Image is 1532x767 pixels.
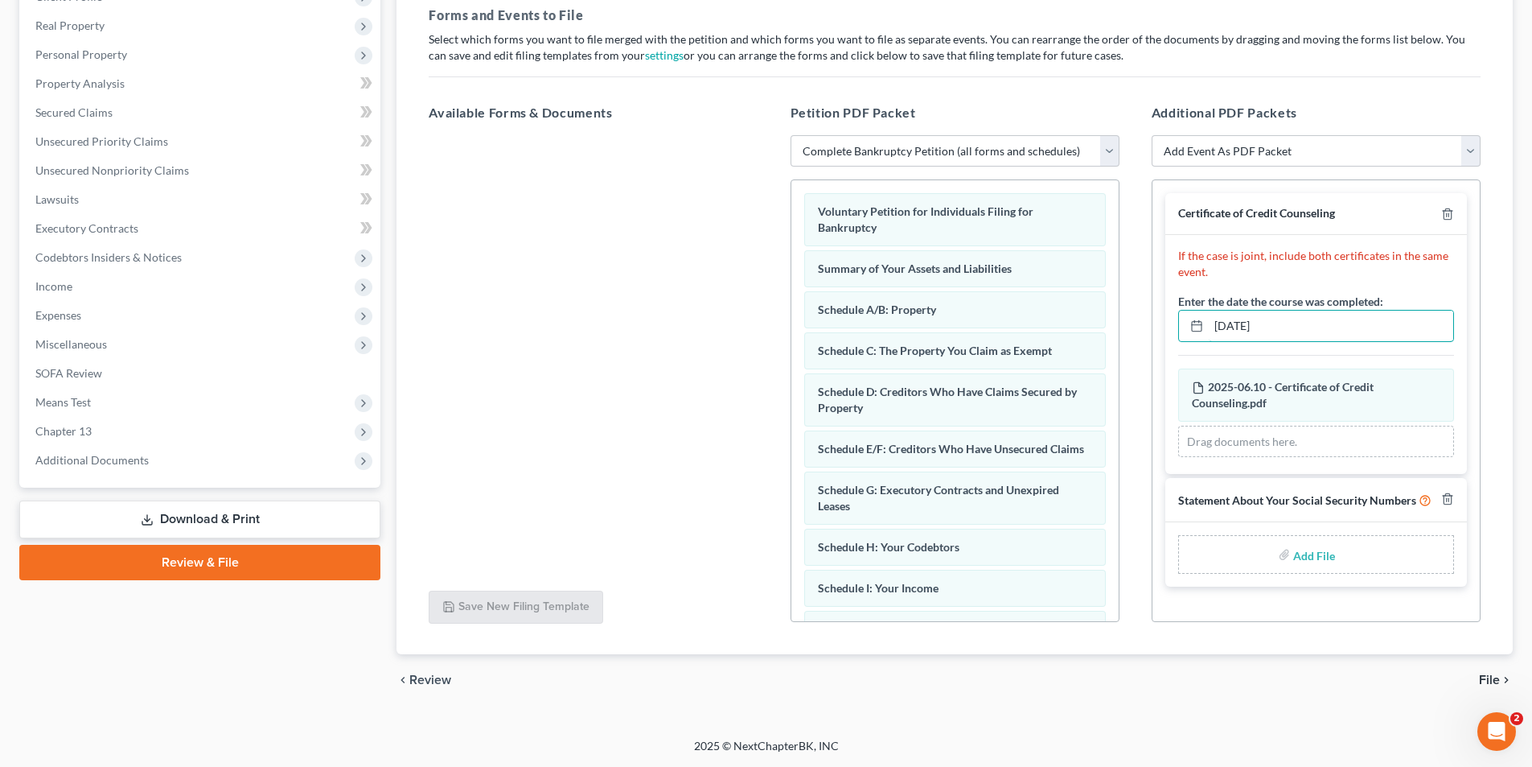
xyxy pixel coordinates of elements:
div: 2025 © NextChapterBK, INC [308,738,1225,767]
span: 2 [1510,712,1523,725]
span: Schedule H: Your Codebtors [818,540,959,554]
span: Schedule E/F: Creditors Who Have Unsecured Claims [818,442,1084,456]
img: Profile image for Operator [46,9,72,35]
div: I have another that I want to file later this afernoon nd will try it with all documents [71,455,296,502]
button: Send a message… [276,521,302,546]
div: Next time you file a case can you file with all of your documents attached? We don't want this to... [26,344,251,423]
div: Next time you file a case can you file with all of your documents attached? We don't want this to... [13,334,264,432]
span: Unsecured Nonpriority Claims [35,163,189,177]
button: Save New Filing Template [429,591,603,625]
div: Christopher says… [13,445,309,513]
i: chevron_right [1500,674,1513,687]
span: Means Test [35,395,91,409]
span: File [1479,674,1500,687]
span: Statement About Your Social Security Numbers [1178,493,1416,507]
span: 2025-06.10 - Certificate of Credit Counseling.pdf [1192,380,1374,410]
span: Certificate of Credit Counseling [1178,206,1335,220]
span: Executory Contracts [35,221,138,235]
span: Summary of Your Assets and Liabilities [818,262,1012,275]
span: Review [409,674,451,687]
a: Review & File [19,545,380,580]
span: Schedule I: Your Income [818,581,939,595]
span: Additional Documents [35,453,149,467]
span: Unsecured Priority Claims [35,134,168,148]
button: Upload attachment [76,527,89,540]
div: [PERSON_NAME] was successful [115,80,296,97]
input: MM/DD/YYYY [1209,311,1453,341]
button: Emoji picker [25,527,38,540]
div: Hi again! I see that a successful filing went through for the [PERSON_NAME] case at 2:29 pm. Than... [26,196,251,323]
a: Download & Print [19,501,380,538]
button: Gif picker [51,527,64,540]
span: Property Analysis [35,76,125,90]
div: Christopher says… [13,34,309,71]
div: Thank you [237,43,296,60]
span: Secured Claims [35,105,113,119]
div: Christopher says… [13,107,309,187]
a: Unsecured Priority Claims [23,127,380,156]
a: SOFA Review [23,359,380,388]
iframe: Intercom live chat [1477,712,1516,751]
h1: Operator [78,15,135,27]
label: Enter the date the course was completed: [1178,293,1383,310]
span: Expenses [35,308,81,322]
span: Petition PDF Packet [791,105,916,120]
p: Select which forms you want to file merged with the petition and which forms you want to file as ... [429,31,1481,64]
p: If the case is joint, include both certificates in the same event. [1178,248,1454,280]
div: Thank you [224,34,309,69]
span: SOFA Review [35,366,102,380]
span: Schedule C: The Property You Claim as Exempt [818,344,1052,357]
div: Close [282,6,311,35]
div: I stripped it down and did not file anything but the Petition and then uploaded the SSN and the C... [58,107,309,174]
a: Lawsuits [23,185,380,214]
button: Home [252,6,282,37]
h5: Additional PDF Packets [1152,103,1481,122]
h5: Forms and Events to File [429,6,1481,25]
h5: Available Forms & Documents [429,103,758,122]
div: I stripped it down and did not file anything but the Petition and then uploaded the SSN and the C... [71,117,296,164]
span: Codebtors Insiders & Notices [35,250,182,264]
button: go back [10,6,41,37]
div: [PERSON_NAME] was successful [102,71,309,106]
div: Hi again! I see that a successful filing went through for the [PERSON_NAME] case at 2:29 pm. Than... [13,187,264,332]
span: Schedule D: Creditors Who Have Claims Secured by Property [818,385,1077,414]
a: settings [645,48,684,62]
a: Unsecured Nonpriority Claims [23,156,380,185]
span: Voluntary Petition for Individuals Filing for Bankruptcy [818,204,1033,234]
div: I have another that I want to file later this afernoon nd will try it with all documents [58,445,309,512]
i: chevron_left [396,674,409,687]
button: Start recording [102,527,115,540]
span: Lawsuits [35,192,79,206]
div: Drag documents here. [1178,426,1454,458]
span: Personal Property [35,47,127,61]
div: Lindsey says… [13,187,309,334]
span: Schedule G: Executory Contracts and Unexpired Leases [818,483,1059,513]
span: Income [35,279,72,293]
span: Real Property [35,19,105,32]
span: Schedule A/B: Property [818,303,936,316]
a: Secured Claims [23,98,380,127]
a: Property Analysis [23,69,380,98]
button: chevron_left Review [396,674,467,687]
a: Executory Contracts [23,214,380,243]
div: Lindsey says… [13,334,309,445]
textarea: Message… [14,493,308,521]
div: Christopher says… [13,71,309,108]
span: Chapter 13 [35,424,92,438]
span: Miscellaneous [35,337,107,351]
